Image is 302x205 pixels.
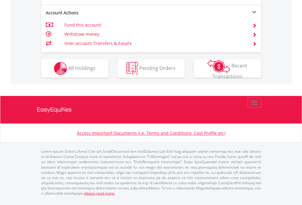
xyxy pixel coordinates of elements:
[37,96,266,123] a: EasyEquities
[41,149,261,196] p: Lorem Ipsum Dolors (Ame) Con a/e SeddOeiusmod tem InciDiduntut Lab Etd mag aliquaen admin veniamq...
[77,130,225,136] a: Access Important Documents (i.e. Terms and Conditions, Cost Profile etc)
[41,10,151,16] div: Account Actions
[68,64,96,71] span: All Holdings
[54,62,67,75] img: holdings-wht.png
[194,59,261,78] button: Recent Transactions
[64,30,245,39] td: Withdraw money
[126,62,138,75] img: pending_instructions-wht.png
[41,59,108,78] button: All Holdings
[118,59,185,78] button: Pending Orders
[64,39,245,48] td: Inter-account Transfers & EasyFx
[207,60,230,73] img: transactions-zar-wht.png
[139,64,176,71] span: Pending Orders
[64,20,245,30] td: Fund this account
[84,191,115,196] a: please read more:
